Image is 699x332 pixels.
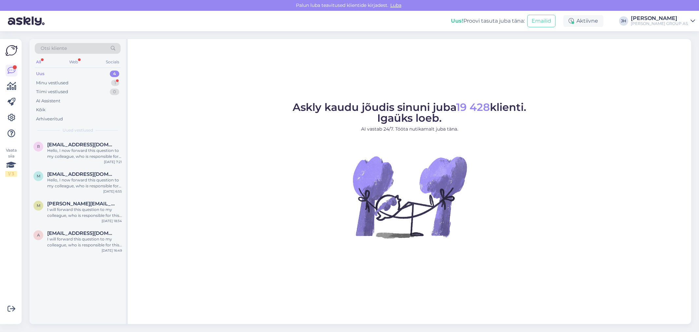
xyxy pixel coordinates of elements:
[456,101,490,114] span: 19 428
[47,230,115,236] span: aigar.kallaspolik@mail.ee
[35,58,42,66] div: All
[293,101,526,124] span: Askly kaudu jõudis sinuni juba klienti. Igaüks loeb.
[5,147,17,177] div: Vaata siia
[103,189,122,194] div: [DATE] 6:55
[5,171,17,177] div: 1 / 3
[104,159,122,164] div: [DATE] 7:21
[36,107,46,113] div: Kõik
[351,138,469,256] img: No Chat active
[631,16,695,26] a: [PERSON_NAME][PERSON_NAME] GROUP AS
[631,16,688,21] div: [PERSON_NAME]
[102,218,122,223] div: [DATE] 18:34
[47,236,122,248] div: I will forward this question to my colleague, who is responsible for this. The reply will be here...
[110,89,119,95] div: 0
[47,207,122,218] div: I will forward this question to my colleague, who is responsible for this. The reply will be here...
[563,15,603,27] div: Aktiivne
[47,148,122,159] div: Hello, I now forward this question to my colleague, who is responsible for this. The reply will b...
[37,144,40,149] span: r
[388,2,403,8] span: Luba
[451,18,463,24] b: Uus!
[527,15,555,27] button: Emailid
[36,89,68,95] div: Tiimi vestlused
[36,71,45,77] div: Uus
[36,80,68,86] div: Minu vestlused
[110,71,119,77] div: 4
[619,16,628,26] div: JH
[41,45,67,52] span: Otsi kliente
[111,80,119,86] div: 1
[36,98,60,104] div: AI Assistent
[36,116,63,122] div: Arhiveeritud
[631,21,688,26] div: [PERSON_NAME] GROUP AS
[105,58,121,66] div: Socials
[102,248,122,253] div: [DATE] 16:49
[451,17,525,25] div: Proovi tasuta juba täna:
[68,58,79,66] div: Web
[47,142,115,148] span: railis2ks@gmail.com
[5,44,18,57] img: Askly Logo
[37,233,40,238] span: a
[293,126,526,133] p: AI vastab 24/7. Tööta nutikamalt juba täna.
[47,201,115,207] span: marek.koppelmann@gmail.com
[37,203,40,208] span: m
[47,177,122,189] div: Hello, I now forward this question to my colleague, who is responsible for this. The reply will b...
[63,127,93,133] span: Uued vestlused
[47,171,115,177] span: margus@tigare.ee
[37,174,40,178] span: m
